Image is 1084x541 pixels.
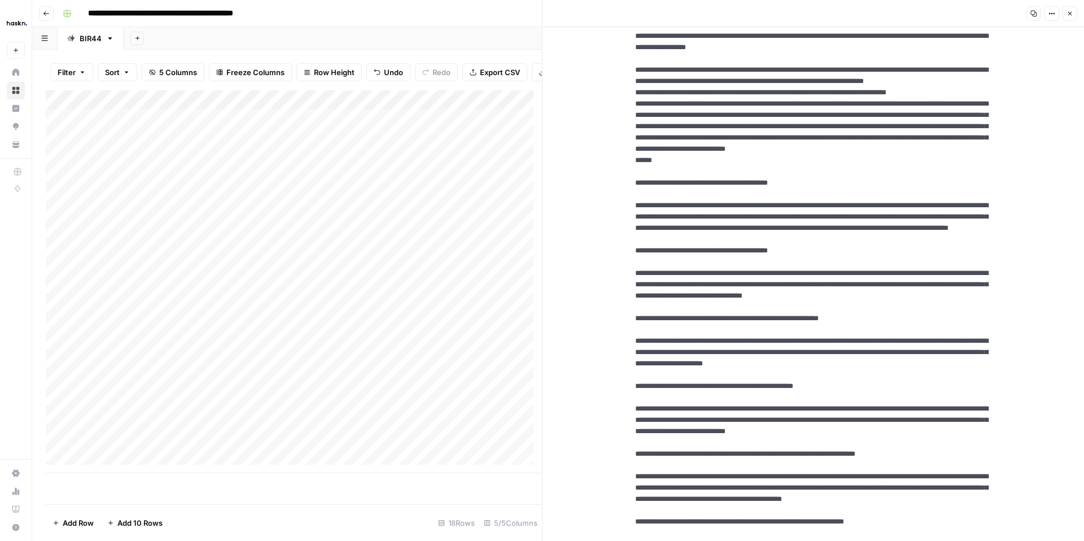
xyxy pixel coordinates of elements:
[58,27,124,50] a: BIR44
[226,67,285,78] span: Freeze Columns
[142,63,204,81] button: 5 Columns
[7,464,25,482] a: Settings
[117,517,163,529] span: Add 10 Rows
[7,99,25,117] a: Insights
[462,63,527,81] button: Export CSV
[7,9,25,37] button: Workspace: Haskn
[366,63,410,81] button: Undo
[98,63,137,81] button: Sort
[7,482,25,500] a: Usage
[296,63,362,81] button: Row Height
[7,81,25,99] a: Browse
[58,67,76,78] span: Filter
[209,63,292,81] button: Freeze Columns
[314,67,355,78] span: Row Height
[7,500,25,518] a: Learning Hub
[7,13,27,33] img: Haskn Logo
[7,117,25,136] a: Opportunities
[415,63,458,81] button: Redo
[7,518,25,536] button: Help + Support
[7,136,25,154] a: Your Data
[480,67,520,78] span: Export CSV
[63,517,94,529] span: Add Row
[159,67,197,78] span: 5 Columns
[7,63,25,81] a: Home
[479,514,542,532] div: 5/5 Columns
[434,514,479,532] div: 18 Rows
[46,514,100,532] button: Add Row
[50,63,93,81] button: Filter
[384,67,403,78] span: Undo
[432,67,451,78] span: Redo
[105,67,120,78] span: Sort
[80,33,102,44] div: BIR44
[100,514,169,532] button: Add 10 Rows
